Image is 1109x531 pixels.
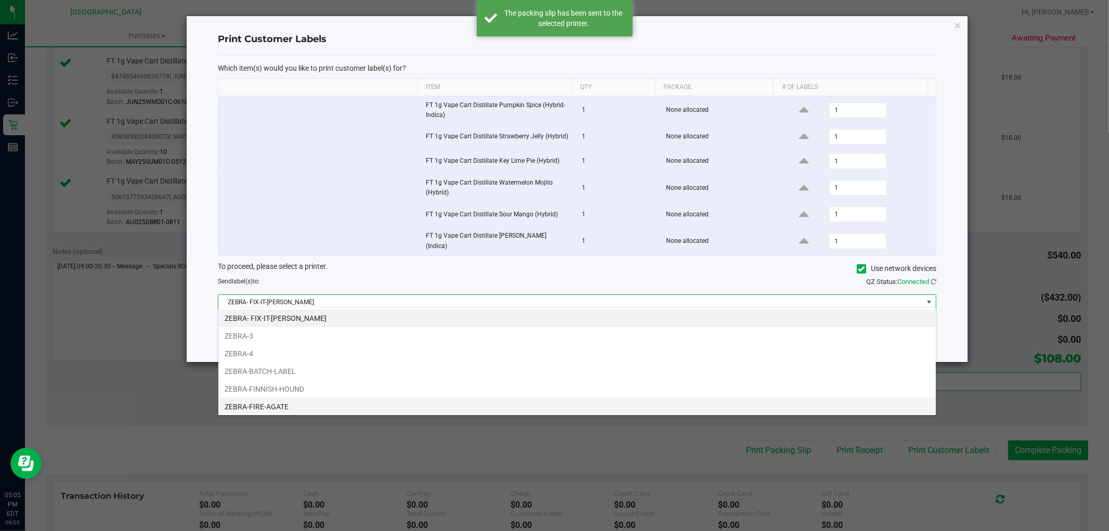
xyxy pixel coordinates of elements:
[571,79,655,96] th: Qty
[660,149,780,174] td: None allocated
[218,327,936,345] li: ZEBRA-3
[503,8,625,29] div: The packing slip has been sent to the selected printer.
[420,174,576,202] td: FT 1g Vape Cart Distillate Watermelon Mojito (Hybrid)
[218,380,936,398] li: ZEBRA-FINNISH-HOUND
[576,174,660,202] td: 1
[655,79,773,96] th: Package
[660,125,780,149] td: None allocated
[660,174,780,202] td: None allocated
[218,295,923,309] span: ZEBRA- FIX-IT-[PERSON_NAME]
[218,309,936,327] li: ZEBRA- FIX-IT-[PERSON_NAME]
[773,79,927,96] th: # of labels
[897,278,929,286] span: Connected
[576,125,660,149] td: 1
[10,448,42,479] iframe: Resource center
[576,202,660,227] td: 1
[857,263,936,274] label: Use network devices
[218,345,936,362] li: ZEBRA-4
[218,362,936,380] li: ZEBRA-BATCH-LABEL
[866,278,936,286] span: QZ Status:
[420,125,576,149] td: FT 1g Vape Cart Distillate Strawberry Jelly (Hybrid)
[660,227,780,255] td: None allocated
[218,33,936,46] h4: Print Customer Labels
[420,96,576,125] td: FT 1g Vape Cart Distillate Pumpkin Spice (Hybrid-Indica)
[420,149,576,174] td: FT 1g Vape Cart Distillate Key Lime Pie (Hybrid)
[420,202,576,227] td: FT 1g Vape Cart Distillate Sour Mango (Hybrid)
[420,227,576,255] td: FT 1g Vape Cart Distillate [PERSON_NAME] (Indica)
[218,278,260,285] span: Send to:
[417,79,571,96] th: Item
[576,96,660,125] td: 1
[660,96,780,125] td: None allocated
[218,398,936,416] li: ZEBRA-FIRE-AGATE
[232,278,253,285] span: label(s)
[576,149,660,174] td: 1
[218,63,936,73] p: Which item(s) would you like to print customer label(s) for?
[210,261,944,277] div: To proceed, please select a printer.
[576,227,660,255] td: 1
[660,202,780,227] td: None allocated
